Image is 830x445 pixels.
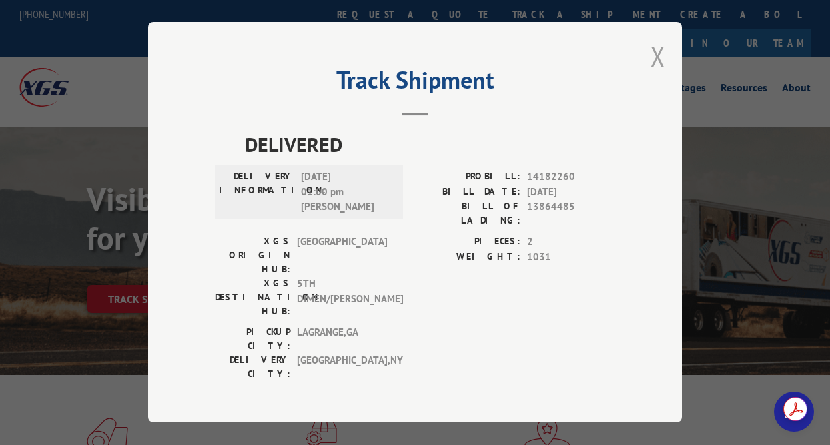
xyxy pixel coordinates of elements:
label: DELIVERY CITY: [215,353,290,381]
h2: Track Shipment [215,71,615,96]
span: 14182260 [527,169,615,185]
span: 2 [527,234,615,250]
span: DELIVERED [245,129,615,159]
span: [GEOGRAPHIC_DATA] , NY [297,353,387,381]
span: [DATE] 01:00 pm [PERSON_NAME] [301,169,391,215]
label: DELIVERY INFORMATION: [219,169,294,215]
label: PICKUP CITY: [215,325,290,353]
label: PIECES: [415,234,520,250]
span: [DATE] [527,185,615,200]
label: WEIGHT: [415,250,520,265]
button: Close modal [651,39,665,74]
label: BILL DATE: [415,185,520,200]
span: 1031 [527,250,615,265]
span: 5TH DIMEN/[PERSON_NAME] [297,276,387,318]
label: XGS DESTINATION HUB: [215,276,290,318]
label: PROBILL: [415,169,520,185]
label: XGS ORIGIN HUB: [215,234,290,276]
label: BILL OF LADING: [415,199,520,228]
span: LAGRANGE , GA [297,325,387,353]
span: 13864485 [527,199,615,228]
div: Open chat [774,392,814,432]
span: [GEOGRAPHIC_DATA] [297,234,387,276]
